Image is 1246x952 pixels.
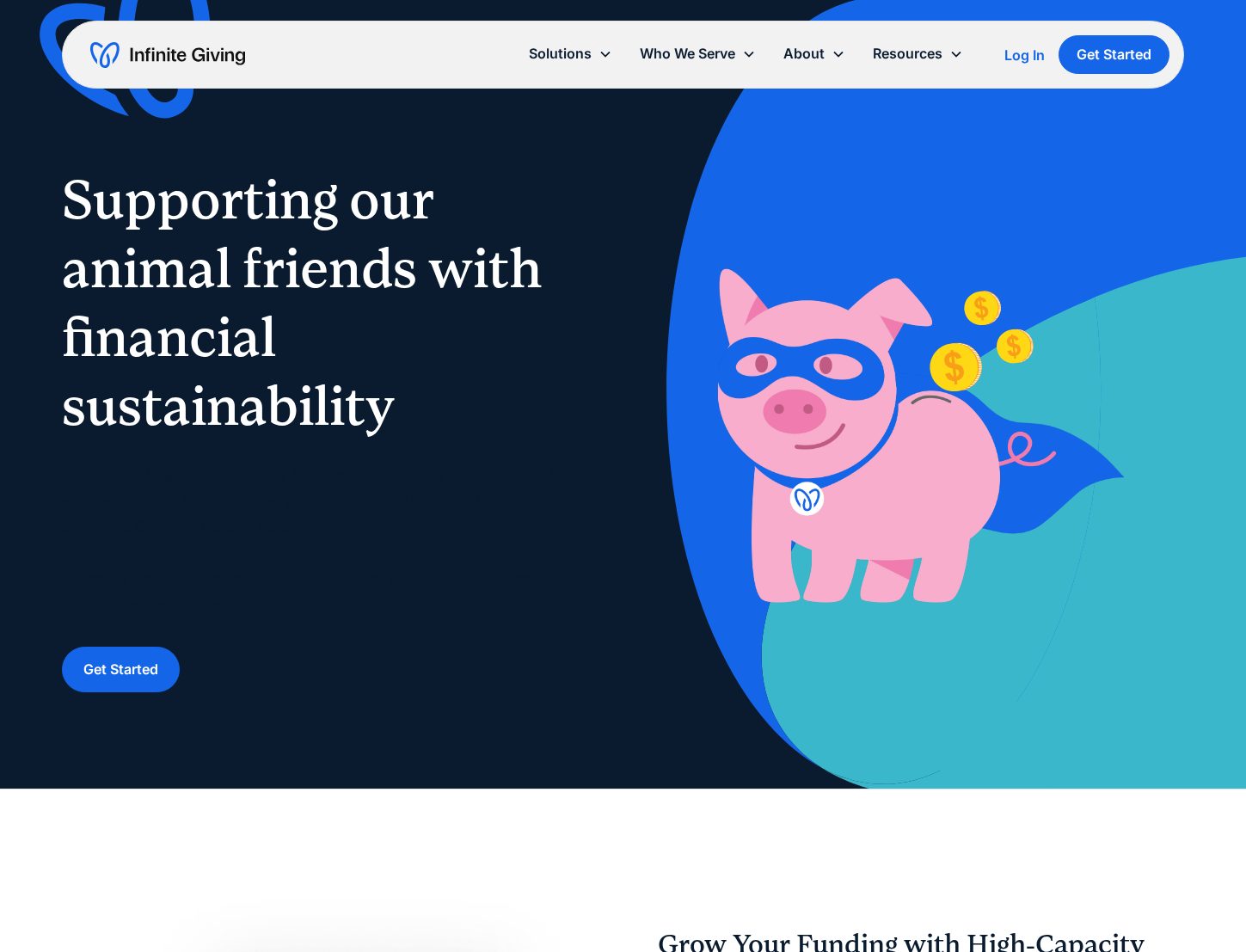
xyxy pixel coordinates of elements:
a: Get Started [1059,35,1169,74]
strong: Discover how we can increase your impact to strategically grow funding to provide for our beloved... [62,569,542,614]
div: Log In [1004,48,1045,62]
div: About [770,35,859,72]
div: Solutions [515,35,626,72]
div: Solutions [529,42,592,65]
h1: Supporting our animal friends with financial sustainability [62,165,588,440]
p: From providing the technology to accept stocks, crypto, DAFs, and endowments to helping grow your... [62,461,588,619]
a: Get Started [62,647,180,692]
a: home [90,41,245,69]
a: Log In [1004,45,1045,65]
div: Who We Serve [640,42,735,65]
div: Resources [859,35,977,72]
img: nonprofit donation platform for faith-based organizations and ministries [658,247,1184,611]
div: About [783,42,825,65]
div: Resources [873,42,942,65]
div: Who We Serve [626,35,770,72]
